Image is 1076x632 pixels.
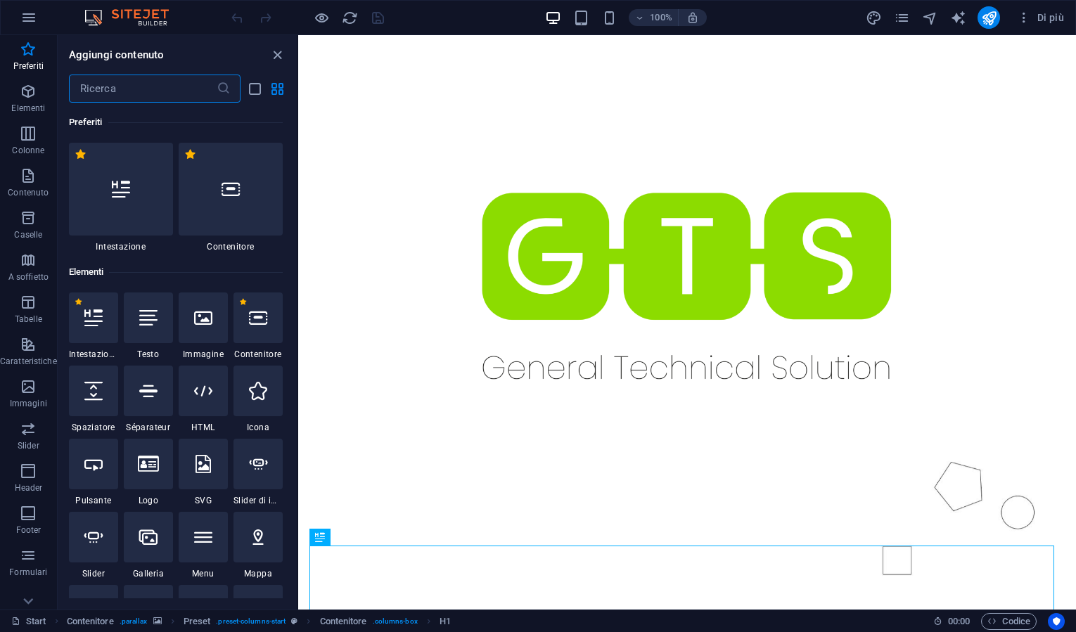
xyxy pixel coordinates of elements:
img: Editor Logo [81,9,186,26]
div: Séparateur [124,366,173,433]
button: reload [341,9,358,26]
span: Pulsante [69,495,118,506]
span: Rimuovi dai preferiti [75,298,82,306]
span: Mappa [233,568,283,579]
span: : [958,616,960,626]
span: Contenitore [233,349,283,360]
button: list-view [246,80,263,97]
span: Immagine [179,349,228,360]
input: Ricerca [69,75,217,103]
span: Séparateur [124,422,173,433]
h6: 100% [650,9,672,26]
span: . parallax [120,613,148,630]
p: Colonne [12,145,44,156]
span: . preset-columns-start [216,613,286,630]
span: Spaziatore [69,422,118,433]
h6: Preferiti [69,114,283,131]
p: Preferiti [13,60,44,72]
span: 00 00 [948,613,970,630]
div: HTML [179,366,228,433]
p: Contenuto [8,187,49,198]
span: Galleria [124,568,173,579]
div: Spaziatore [69,366,118,433]
span: Intestazione [69,349,118,360]
div: Intestazione [69,143,173,252]
p: Immagini [10,398,47,409]
button: publish [978,6,1000,29]
i: Design (Ctrl+Alt+Y) [866,10,882,26]
button: Di più [1011,6,1070,29]
button: text_generator [949,9,966,26]
div: Mappa [233,512,283,579]
i: Pubblica [981,10,997,26]
span: Slider [69,568,118,579]
p: Formulari [9,567,47,578]
h6: Aggiungi contenuto [69,46,165,63]
span: Codice [987,613,1030,630]
i: Ricarica la pagina [342,10,358,26]
span: Fai clic per selezionare. Doppio clic per modificare [184,613,211,630]
i: AI Writer [950,10,966,26]
span: Rimuovi dai preferiti [184,148,196,160]
div: Intestazione [69,292,118,360]
span: Logo [124,495,173,506]
button: pages [893,9,910,26]
span: Contenitore [179,241,283,252]
span: Fai clic per selezionare. Doppio clic per modificare [320,613,367,630]
button: navigator [921,9,938,26]
a: Fai clic per annullare la selezione. Doppio clic per aprire le pagine [11,613,46,630]
div: Slider [69,512,118,579]
div: Logo [124,439,173,506]
span: Rimuovi dai preferiti [239,298,247,306]
span: Fai clic per selezionare. Doppio clic per modificare [440,613,451,630]
button: close panel [269,46,286,63]
p: A soffietto [8,271,49,283]
div: Pulsante [69,439,118,506]
div: Icona [233,366,283,433]
nav: breadcrumb [67,613,451,630]
h6: Elementi [69,264,283,280]
span: SVG [179,495,228,506]
button: Clicca qui per lasciare la modalità di anteprima e continuare la modifica [313,9,330,26]
div: Contenitore [233,292,283,360]
p: Header [15,482,43,494]
div: Contenitore [179,143,283,252]
i: Questo elemento è un preset personalizzabile [291,617,297,625]
div: Immagine [179,292,228,360]
i: Questo elemento contiene uno sfondo [153,617,162,625]
span: Rimuovi dai preferiti [75,148,87,160]
p: Footer [16,524,41,536]
span: HTML [179,422,228,433]
h6: Tempo sessione [933,613,971,630]
span: Menu [179,568,228,579]
button: grid-view [269,80,286,97]
span: Testo [124,349,173,360]
i: Navigatore [922,10,938,26]
button: 100% [629,9,679,26]
div: Menu [179,512,228,579]
div: SVG [179,439,228,506]
i: Pagine (Ctrl+Alt+S) [894,10,910,26]
span: Icona [233,422,283,433]
span: Slider di immagine [233,495,283,506]
div: Testo [124,292,173,360]
span: Fai clic per selezionare. Doppio clic per modificare [67,613,114,630]
p: Slider [18,440,39,451]
button: design [865,9,882,26]
span: . columns-box [373,613,418,630]
p: Caselle [14,229,42,240]
p: Elementi [11,103,45,114]
i: Quando ridimensioni, regola automaticamente il livello di zoom in modo che corrisponda al disposi... [686,11,699,24]
button: Codice [981,613,1037,630]
span: Di più [1017,11,1064,25]
div: Galleria [124,512,173,579]
p: Tabelle [15,314,42,325]
span: Intestazione [69,241,173,252]
div: Slider di immagine [233,439,283,506]
button: Usercentrics [1048,613,1065,630]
